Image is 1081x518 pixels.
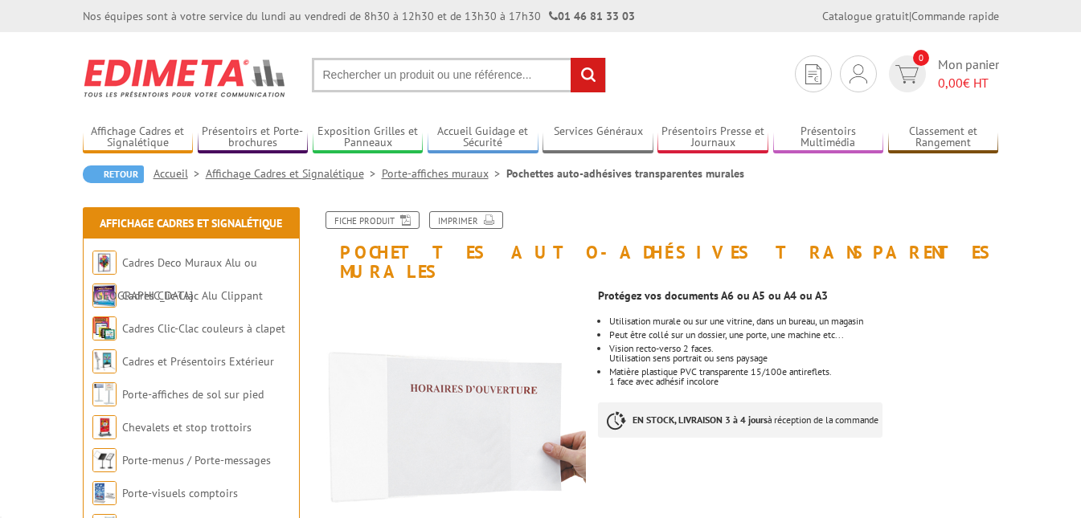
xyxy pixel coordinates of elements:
a: Affichage Cadres et Signalétique [100,216,282,230]
strong: EN STOCK, LIVRAISON 3 à 4 jours [633,414,768,426]
a: Classement et Rangement [888,124,999,151]
a: Cadres et Présentoirs Extérieur [122,354,274,369]
a: Affichage Cadres et Signalétique [206,166,382,181]
p: à réception de la commande [598,402,882,438]
div: | [822,8,999,24]
input: Rechercher un produit ou une référence... [312,58,606,92]
a: Accueil Guidage et Sécurité [428,124,538,151]
li: Pochettes auto-adhésives transparentes murales [506,165,744,182]
span: 0 [913,50,929,66]
a: Porte-menus / Porte-messages [122,453,271,467]
a: Chevalets et stop trottoirs [122,420,252,434]
a: Commande rapide [911,9,999,23]
img: devis rapide [805,64,821,84]
p: 1 face avec adhésif incolore [609,377,998,386]
span: 0,00 [938,75,963,91]
li: Peut être collé sur un dossier, une porte, une machine etc... [609,330,998,340]
a: Exposition Grilles et Panneaux [313,124,424,151]
div: Nos équipes sont à votre service du lundi au vendredi de 8h30 à 12h30 et de 13h30 à 17h30 [83,8,635,24]
p: Matière plastique PVC transparente 15/100e antireflets. [609,367,998,377]
span: Mon panier [938,55,999,92]
img: Cadres Deco Muraux Alu ou Bois [92,251,117,275]
a: Porte-affiches muraux [382,166,506,181]
strong: Protégez vos documents A6 ou A5 ou A4 ou A3 [598,288,828,303]
a: Catalogue gratuit [822,9,909,23]
h1: Pochettes auto-adhésives transparentes murales [304,211,1011,281]
li: Utilisation murale ou sur une vitrine, dans un bureau, un magasin [609,316,998,326]
a: Accueil [154,166,206,181]
img: Cadres et Présentoirs Extérieur [92,349,117,373]
img: Porte-menus / Porte-messages [92,448,117,472]
a: Imprimer [429,211,503,229]
a: Services Généraux [543,124,653,151]
img: Porte-visuels comptoirs [92,481,117,505]
input: rechercher [571,58,605,92]
a: Cadres Deco Muraux Alu ou [GEOGRAPHIC_DATA] [92,255,257,303]
a: Porte-visuels comptoirs [122,486,238,500]
span: € HT [938,74,999,92]
img: devis rapide [895,65,919,84]
a: Retour [83,165,144,183]
a: Cadres Clic-Clac couleurs à clapet [122,321,285,336]
img: Cadres Clic-Clac couleurs à clapet [92,316,117,341]
a: Fiche produit [326,211,420,229]
a: devis rapide 0 Mon panier 0,00€ HT [885,55,999,92]
img: devis rapide [850,64,867,84]
a: Porte-affiches de sol sur pied [122,387,264,402]
a: Présentoirs Multimédia [773,124,884,151]
strong: 01 46 81 33 03 [549,9,635,23]
a: Cadres Clic-Clac Alu Clippant [122,288,263,303]
img: Chevalets et stop trottoirs [92,415,117,439]
p: Utilisation sens portrait ou sens paysage [609,353,998,363]
p: Vision recto-verso 2 faces. [609,344,998,353]
a: Affichage Cadres et Signalétique [83,124,194,151]
a: Présentoirs Presse et Journaux [657,124,768,151]
img: Edimeta [83,48,288,108]
img: Porte-affiches de sol sur pied [92,382,117,406]
a: Présentoirs et Porte-brochures [198,124,309,151]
